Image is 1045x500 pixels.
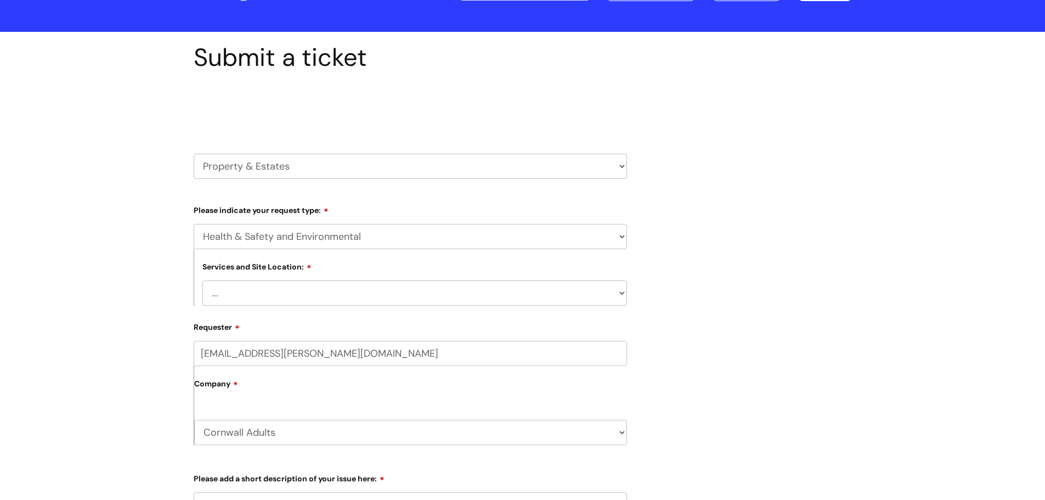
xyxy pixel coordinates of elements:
[194,375,627,400] label: Company
[194,341,627,366] input: Email
[194,470,627,484] label: Please add a short description of your issue here:
[202,261,312,272] label: Services and Site Location:
[194,319,627,332] label: Requester
[194,202,627,215] label: Please indicate your request type:
[194,43,627,72] h1: Submit a ticket
[194,98,627,118] h2: Select issue type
